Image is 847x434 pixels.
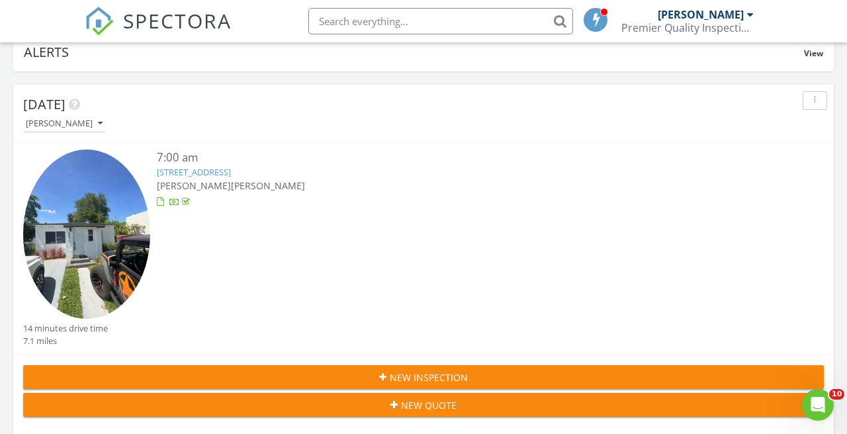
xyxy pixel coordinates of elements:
[390,370,468,384] span: New Inspection
[24,43,804,61] div: Alerts
[621,21,754,34] div: Premier Quality Inspections
[804,48,823,59] span: View
[23,322,108,335] div: 14 minutes drive time
[658,8,744,21] div: [PERSON_NAME]
[23,365,824,389] button: New Inspection
[157,150,758,166] div: 7:00 am
[802,389,834,421] iframe: Intercom live chat
[401,398,457,412] span: New Quote
[23,95,66,113] span: [DATE]
[123,7,232,34] span: SPECTORA
[23,150,824,347] a: 7:00 am [STREET_ADDRESS] [PERSON_NAME][PERSON_NAME] 14 minutes drive time 7.1 miles
[231,179,305,192] span: [PERSON_NAME]
[23,115,105,133] button: [PERSON_NAME]
[23,393,824,417] button: New Quote
[85,7,114,36] img: The Best Home Inspection Software - Spectora
[829,389,844,400] span: 10
[85,18,232,46] a: SPECTORA
[26,119,103,128] div: [PERSON_NAME]
[157,179,231,192] span: [PERSON_NAME]
[308,8,573,34] input: Search everything...
[23,150,150,319] img: 9180112%2Fcover_photos%2FQpLnbpeMR3DqtaRFA05U%2Fsmall.jpg
[157,166,231,178] a: [STREET_ADDRESS]
[23,335,108,347] div: 7.1 miles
